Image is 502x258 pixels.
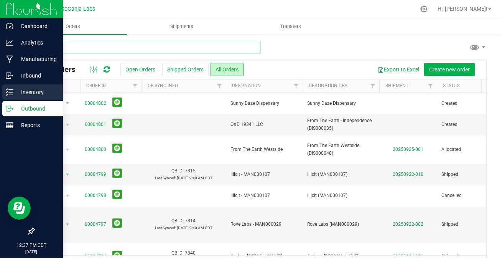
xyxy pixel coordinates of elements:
[172,168,184,174] span: QB ID:
[13,121,59,130] p: Reports
[230,146,298,153] span: From The Earth Westside
[385,83,408,88] a: Shipment
[230,192,298,199] span: Illicit - MAN000107
[63,190,72,201] span: select
[6,88,13,96] inline-svg: Inventory
[230,100,298,107] span: Sunny Daze Dispensary
[307,221,375,228] span: Rove Labs (MAN000029)
[177,226,212,230] span: [DATE] 9:40 AM CDT
[6,39,13,46] inline-svg: Analytics
[13,88,59,97] p: Inventory
[230,221,298,228] span: Rove Labs - MAN000029
[63,144,72,155] span: select
[18,18,127,35] a: Orders
[230,171,298,178] span: Illicit - MAN000107
[85,171,106,178] a: 00004799
[8,197,31,220] iframe: Resource center
[438,6,487,12] span: Hi, [PERSON_NAME]!
[441,192,490,199] span: Cancelled
[61,6,95,12] span: SoGanja Labs
[55,23,91,30] span: Orders
[86,83,106,88] a: Order ID
[307,171,375,178] span: Illicit (MAN000107)
[230,121,298,128] span: OXD 19341 LLC
[309,83,347,88] a: Destination DBA
[270,23,311,30] span: Transfers
[155,226,176,230] span: Last Synced:
[232,83,261,88] a: Destination
[441,171,490,178] span: Shipped
[177,176,212,180] span: [DATE] 9:40 AM CDT
[393,222,423,227] a: 20250922-002
[85,100,106,107] a: 00004802
[185,218,196,223] span: 7814
[162,63,209,76] button: Shipped Orders
[172,218,184,223] span: QB ID:
[13,104,59,113] p: Outbound
[424,79,437,93] a: Filter
[307,100,375,107] span: Sunny Daze Dispensary
[6,72,13,79] inline-svg: Inbound
[127,18,236,35] a: Shipments
[213,79,226,93] a: Filter
[63,119,72,130] span: select
[6,55,13,63] inline-svg: Manufacturing
[13,71,59,80] p: Inbound
[429,66,470,73] span: Create new order
[120,63,160,76] button: Open Orders
[63,169,72,180] span: select
[373,63,424,76] button: Export to Excel
[307,142,375,157] span: From The Earth Westside (DIS000048)
[236,18,345,35] a: Transfers
[424,63,475,76] button: Create new order
[441,146,490,153] span: Allocated
[185,168,196,174] span: 7815
[34,42,260,53] input: Search Order ID, Destination, Customer PO...
[85,146,106,153] a: 00004800
[85,221,106,228] a: 00004797
[211,63,244,76] button: All Orders
[419,5,429,13] div: Manage settings
[185,250,196,256] span: 7840
[443,83,459,88] a: Status
[367,79,379,93] a: Filter
[160,23,204,30] span: Shipments
[3,242,59,249] p: 12:37 PM CDT
[393,147,423,152] a: 20250925-001
[63,219,72,230] span: select
[129,79,142,93] a: Filter
[85,192,106,199] a: 00004798
[441,121,490,128] span: Created
[6,121,13,129] inline-svg: Reports
[441,221,490,228] span: Shipped
[148,83,178,88] a: QB Sync Info
[6,22,13,30] inline-svg: Dashboard
[6,105,13,112] inline-svg: Outbound
[13,55,59,64] p: Manufacturing
[3,249,59,255] p: [DATE]
[13,38,59,47] p: Analytics
[307,117,375,132] span: From The Earth - Independence (DIS000035)
[307,192,375,199] span: Illicit (MAN000107)
[393,172,423,177] a: 20250922-010
[172,250,184,256] span: QB ID:
[85,121,106,128] a: 00004801
[13,21,59,31] p: Dashboard
[290,79,303,93] a: Filter
[155,176,176,180] span: Last Synced:
[63,98,72,109] span: select
[441,100,490,107] span: Created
